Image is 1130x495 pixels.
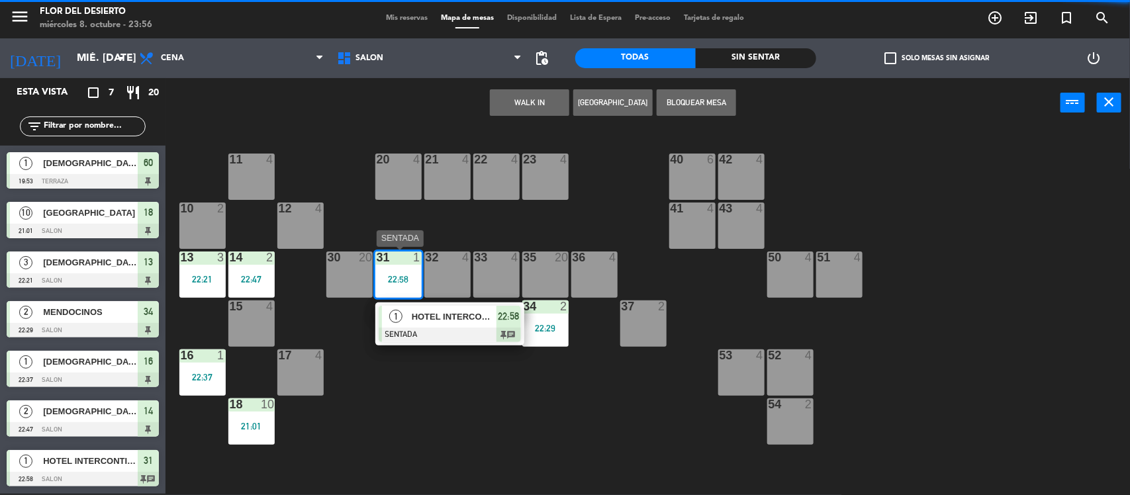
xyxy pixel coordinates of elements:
div: 22 [475,154,475,165]
div: 22:37 [179,373,226,382]
div: 2 [217,202,225,214]
span: 16 [144,353,153,369]
div: 22:58 [375,275,422,284]
div: 4 [462,154,470,165]
div: 4 [756,349,764,361]
span: 1 [19,355,32,369]
span: [DEMOGRAPHIC_DATA] [43,156,138,170]
div: 53 [720,349,720,361]
span: pending_actions [534,50,550,66]
span: 20 [148,85,159,101]
div: 4 [854,251,862,263]
div: 22:47 [228,275,275,284]
div: 37 [622,300,622,312]
div: 2 [560,300,568,312]
span: [DEMOGRAPHIC_DATA] [43,355,138,369]
div: 4 [756,202,764,214]
div: 23 [524,154,524,165]
button: menu [10,7,30,31]
span: 2 [19,306,32,319]
div: 2 [805,398,813,410]
i: exit_to_app [1023,10,1039,26]
div: 1 [413,251,421,263]
span: 3 [19,256,32,269]
span: 1 [19,455,32,468]
div: 22:21 [179,275,226,284]
span: 7 [109,85,114,101]
div: 10 [261,398,274,410]
span: Pre-acceso [628,15,677,22]
div: 4 [560,154,568,165]
div: 4 [707,202,715,214]
span: 31 [144,453,153,469]
div: 35 [524,251,524,263]
span: 2 [19,405,32,418]
div: 2 [266,251,274,263]
div: 20 [555,251,568,263]
span: 1 [389,310,402,323]
div: 33 [475,251,475,263]
div: 40 [671,154,671,165]
div: 3 [217,251,225,263]
i: filter_list [26,118,42,134]
div: 4 [511,154,519,165]
div: 41 [671,202,671,214]
span: 1 [19,157,32,170]
span: 18 [144,204,153,220]
button: close [1097,93,1121,112]
span: 10 [19,206,32,220]
span: Lista de Espera [563,15,628,22]
div: 4 [462,251,470,263]
div: FLOR DEL DESIERTO [40,5,152,19]
i: add_circle_outline [987,10,1003,26]
div: 4 [511,251,519,263]
span: Mapa de mesas [434,15,500,22]
div: Sin sentar [696,48,816,68]
div: Todas [575,48,696,68]
span: check_box_outline_blank [884,52,896,64]
div: 43 [720,202,720,214]
span: 22:58 [498,308,519,324]
i: restaurant [125,85,141,101]
div: 52 [769,349,769,361]
i: menu [10,7,30,26]
span: 34 [144,304,153,320]
span: HOTEL INTERCONTINENTAL [412,310,496,324]
div: 4 [756,154,764,165]
span: Tarjetas de regalo [677,15,751,22]
div: 36 [573,251,573,263]
span: Mis reservas [379,15,434,22]
i: power_input [1065,94,1081,110]
div: 4 [609,251,617,263]
div: SENTADA [377,230,424,247]
span: [DEMOGRAPHIC_DATA] [43,255,138,269]
label: Solo mesas sin asignar [884,52,989,64]
span: MENDOCINOS [43,305,138,319]
button: [GEOGRAPHIC_DATA] [573,89,653,116]
div: 21:01 [228,422,275,431]
i: arrow_drop_down [113,50,129,66]
span: 14 [144,403,153,419]
div: 4 [413,154,421,165]
div: 42 [720,154,720,165]
span: Cena [161,54,184,63]
div: 4 [266,154,274,165]
i: search [1094,10,1110,26]
div: 6 [707,154,715,165]
div: miércoles 8. octubre - 23:56 [40,19,152,32]
span: [GEOGRAPHIC_DATA] [43,206,138,220]
span: HOTEL INTERCONTINENTAL [43,454,138,468]
button: power_input [1060,93,1085,112]
span: Disponibilidad [500,15,563,22]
